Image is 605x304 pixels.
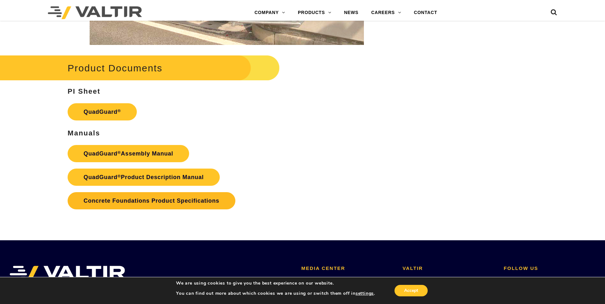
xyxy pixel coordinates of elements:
[117,150,121,155] sup: ®
[48,6,142,19] img: Valtir
[68,169,220,186] a: QuadGuard®Product Description Manual
[68,129,100,137] strong: Manuals
[395,285,428,296] button: Accept
[10,266,125,282] img: VALTIR
[117,174,121,178] sup: ®
[402,266,494,271] h2: VALTIR
[117,108,121,113] sup: ®
[291,6,338,19] a: PRODUCTS
[504,266,595,271] h2: FOLLOW US
[176,280,375,286] p: We are using cookies to give you the best experience on our website.
[408,6,444,19] a: CONTACT
[68,145,189,162] a: QuadGuard®Assembly Manual
[356,291,374,296] button: settings
[338,6,365,19] a: NEWS
[68,103,137,120] a: QuadGuard®
[248,6,291,19] a: COMPANY
[68,192,235,209] a: Concrete Foundations Product Specifications
[301,266,393,271] h2: MEDIA CENTER
[365,6,408,19] a: CAREERS
[176,291,375,296] p: You can find out more about which cookies we are using or switch them off in .
[68,87,100,95] strong: PI Sheet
